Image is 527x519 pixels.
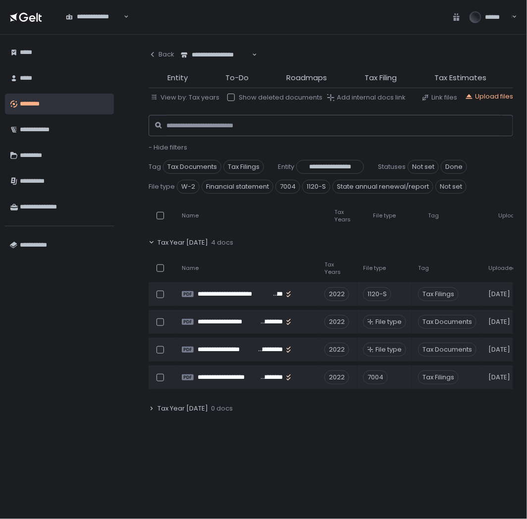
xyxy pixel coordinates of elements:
span: 0 docs [211,404,233,413]
button: - Hide filters [149,143,187,152]
span: File type [373,212,396,219]
span: Uploaded [488,264,516,272]
span: Tax Filings [418,287,459,301]
span: [DATE] [488,290,510,299]
button: Upload files [465,92,513,101]
span: Tax Filings [418,370,459,384]
span: Tag [428,212,439,219]
span: [DATE] [488,345,510,354]
button: Back [149,45,174,64]
span: File type [149,182,175,191]
div: 1120-S [363,287,391,301]
span: [DATE] [488,317,510,326]
span: Tax Year [DATE] [158,404,208,413]
span: Name [182,212,199,219]
span: State annual renewal/report [332,180,433,194]
button: View by: Tax years [151,93,219,102]
span: Tax Filing [365,72,397,84]
span: Entity [278,162,294,171]
span: File type [363,264,386,272]
span: Tax Years [324,261,351,276]
span: Done [441,160,467,174]
div: Back [149,50,174,59]
span: Entity [167,72,188,84]
span: Name [182,264,199,272]
span: Roadmaps [286,72,327,84]
span: Tag [149,162,161,171]
span: Tag [418,264,429,272]
div: 2022 [324,343,349,357]
span: 7004 [275,180,300,194]
div: 2022 [324,315,349,329]
span: Tax Year [DATE] [158,238,208,247]
button: Link files [422,93,457,102]
span: Not set [408,160,439,174]
span: Financial statement [202,180,273,194]
span: Tax Documents [163,160,221,174]
div: 7004 [363,370,388,384]
span: Tax Documents [418,315,476,329]
span: W-2 [177,180,200,194]
span: Tax Years [334,208,361,223]
div: Search for option [59,6,129,27]
span: File type [375,345,402,354]
span: Uploaded [498,212,526,219]
span: 4 docs [211,238,233,247]
span: Tax Documents [418,343,476,357]
span: [DATE] [488,373,510,382]
span: Tax Estimates [434,72,486,84]
div: 2022 [324,287,349,301]
span: Tax Filings [223,160,264,174]
span: 1120-S [302,180,330,194]
span: To-Do [225,72,249,84]
button: Add internal docs link [327,93,406,102]
div: 2022 [324,370,349,384]
div: Search for option [174,45,257,65]
input: Search for option [122,12,123,22]
span: Not set [435,180,467,194]
span: Statuses [378,162,406,171]
span: File type [375,317,402,326]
